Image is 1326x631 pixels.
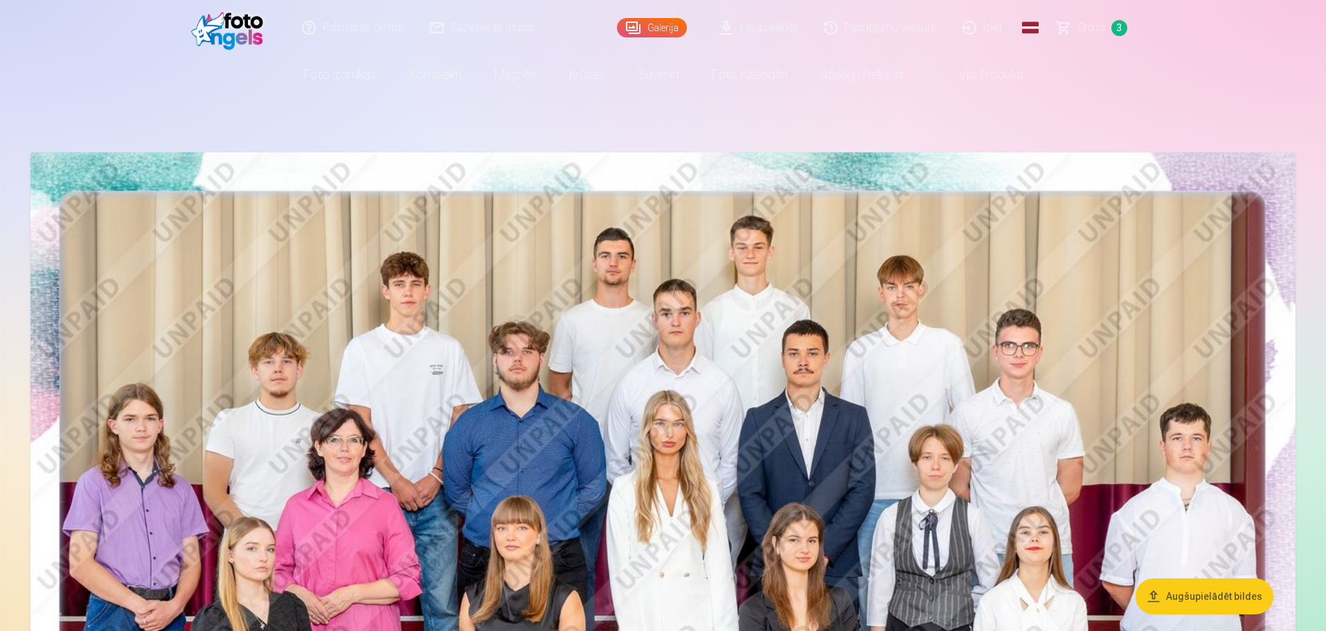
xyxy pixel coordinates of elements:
a: Krūzes [553,55,622,94]
span: Grozs [1077,19,1106,36]
button: Augšupielādēt bildes [1136,578,1273,614]
span: 3 [1111,20,1127,36]
a: Visi produkti [920,55,1039,94]
img: /fa1 [191,6,271,50]
a: Foto izdrukas [287,55,393,94]
a: Atslēgu piekariņi [804,55,920,94]
a: Magnēti [478,55,553,94]
a: Galerija [617,18,687,37]
a: Foto kalendāri [695,55,804,94]
a: Suvenīri [622,55,695,94]
a: Komplekti [393,55,478,94]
